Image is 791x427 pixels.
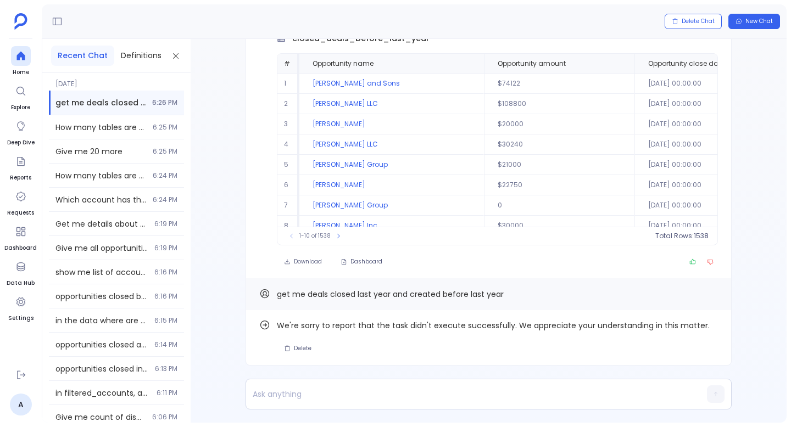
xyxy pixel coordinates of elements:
[333,254,389,269] button: Dashboard
[11,68,31,77] span: Home
[484,74,634,94] td: $74122
[10,394,32,415] a: A
[11,46,31,77] a: Home
[728,14,780,29] button: New Chat
[152,413,177,422] span: 6:06 PM
[55,194,146,205] span: Which account has the lowest health score from above list and what are the risk signals
[7,187,34,217] a: Requests
[55,315,148,326] span: in the data where are all you can see this email : Sage_Crona@hotmail.com
[498,59,566,68] span: Opportunity amount
[284,59,290,68] span: #
[277,319,718,332] span: We're sorry to report that the task didn't execute successfully. We appreciate your understanding...
[705,287,718,300] button: Copy
[277,94,299,114] td: 2
[153,171,177,180] span: 6:24 PM
[313,59,374,68] span: Opportunity name
[484,216,634,236] td: $30000
[55,291,148,302] span: opportunities closed before last quarter.
[55,363,148,374] span: opportunities closed in last quarter.
[484,114,634,134] td: $20000
[484,134,634,155] td: $30240
[55,267,148,278] span: show me list of accounts that are at-risk
[55,170,146,181] span: How many tables are disabled?
[154,268,177,277] span: 6:16 PM
[55,387,150,398] span: in filtered_accounts, add the associated users table data
[299,114,484,134] td: [PERSON_NAME]
[277,155,299,175] td: 5
[154,220,177,228] span: 6:19 PM
[299,155,484,175] td: [PERSON_NAME] Group
[350,258,382,266] span: Dashboard
[694,232,709,240] span: 1538
[155,364,177,373] span: 6:13 PM
[7,138,35,147] span: Deep Dive
[154,340,177,349] span: 6:14 PM
[4,244,37,252] span: Dashboard
[55,97,146,108] span: get me deals closed before last year
[277,175,299,195] td: 6
[294,345,311,352] span: Delete
[11,103,31,112] span: Explore
[4,222,37,252] a: Dashboard
[7,209,34,217] span: Requests
[648,59,725,68] span: Opportunity close date
[292,33,430,44] span: closed_deals_before_last_year
[277,341,319,356] button: Delete
[7,116,35,147] a: Deep Dive
[745,18,773,25] span: New Chat
[55,412,146,423] span: Give me count of disabled tables
[299,195,484,216] td: [PERSON_NAME] Group
[299,175,484,195] td: [PERSON_NAME]
[152,98,177,107] span: 6:26 PM
[55,218,148,229] span: Get me details about Laurie. Under no circumstances should any sources or metrics be selected for...
[299,232,331,240] span: 1-10 of 1538
[153,123,177,132] span: 6:25 PM
[665,14,722,29] button: Delete Chat
[51,46,114,66] button: Recent Chat
[294,258,322,266] span: Download
[55,122,146,133] span: How many tables are disabled?
[55,339,148,350] span: opportunities closed after last quarter.
[153,147,177,156] span: 6:25 PM
[484,195,634,216] td: 0
[10,151,31,182] a: Reports
[299,74,484,94] td: [PERSON_NAME] and Sons
[658,323,701,332] span: Find out how
[484,175,634,195] td: $22750
[8,292,34,323] a: Settings
[484,155,634,175] td: $21000
[114,46,168,66] button: Definitions
[55,146,146,157] span: Give me 20 more
[55,243,148,254] span: Give me all opportunities closed in the 1st quarter of 2019.
[11,81,31,112] a: Explore
[7,257,35,288] a: Data Hub
[299,134,484,155] td: [PERSON_NAME] LLC
[153,195,177,204] span: 6:24 PM
[655,232,694,240] span: Total Rows:
[299,216,484,236] td: [PERSON_NAME] Inc
[682,18,715,25] span: Delete Chat
[299,94,484,114] td: [PERSON_NAME] LLC
[277,254,329,269] button: Download
[10,173,31,182] span: Reports
[277,195,299,216] td: 7
[49,73,184,88] span: [DATE]
[154,316,177,325] span: 6:15 PM
[8,314,34,323] span: Settings
[484,94,634,114] td: $108800
[277,289,504,300] span: get me deals closed last year and created before last year
[277,74,299,94] td: 1
[651,319,718,335] button: Find out how
[157,389,177,397] span: 6:11 PM
[277,216,299,236] td: 8
[277,114,299,134] td: 3
[154,244,177,252] span: 6:19 PM
[277,134,299,155] td: 4
[14,13,27,30] img: petavue logo
[154,292,177,301] span: 6:16 PM
[7,279,35,288] span: Data Hub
